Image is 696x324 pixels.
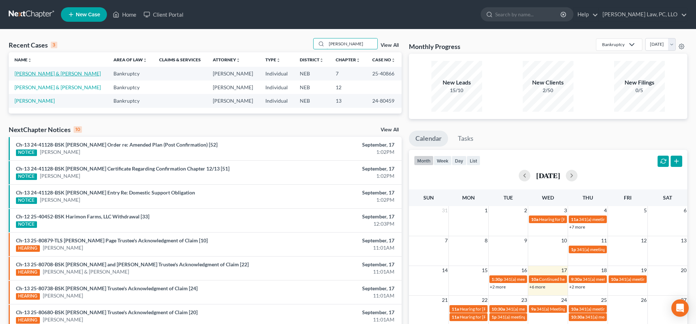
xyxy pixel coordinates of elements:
span: Hearing for [PERSON_NAME] Land & Cattle [460,314,542,320]
span: 23 [521,296,528,304]
span: 21 [441,296,448,304]
span: 9:30a [571,276,582,282]
a: Ch-13 25-80708-BSK [PERSON_NAME] and [PERSON_NAME] Trustee's Acknowledgment of Claim [22] [16,261,249,267]
td: Bankruptcy [108,81,153,94]
td: [PERSON_NAME] [207,67,259,80]
h2: [DATE] [536,172,560,179]
span: 2 [523,206,528,215]
div: September, 17 [273,261,394,268]
div: New Leads [431,78,482,87]
span: 10:30a [492,306,505,312]
td: 24-80459 [366,94,402,107]
a: Ch-13 25-80680-BSK [PERSON_NAME] Trustee's Acknowledgment of Claim [20] [16,309,198,315]
a: Home [109,8,140,21]
span: 341(a) meeting for [PERSON_NAME] & [PERSON_NAME] [583,276,691,282]
td: 12 [330,81,366,94]
button: month [414,156,434,165]
span: 9a [531,306,536,312]
span: 1p [492,314,497,320]
span: 25 [600,296,608,304]
div: 2/50 [523,87,573,94]
span: 10 [560,236,568,245]
a: Attorneyunfold_more [213,57,240,62]
a: Ch-13 25-80879-TLS [PERSON_NAME] Page Trustee's Acknowledgment of Claim [10] [16,237,208,243]
a: Ch-13 25-80738-BSK [PERSON_NAME] Trustee's Acknowledgment of Claim [24] [16,285,198,291]
span: 27 [680,296,687,304]
td: 7 [330,67,366,80]
span: 9 [523,236,528,245]
span: 11a [452,306,459,312]
span: Fri [624,194,631,201]
a: [PERSON_NAME] & [PERSON_NAME] [43,268,129,275]
a: [PERSON_NAME] [40,172,80,180]
a: Calendar [409,131,448,147]
button: day [452,156,467,165]
a: +7 more [569,224,585,230]
a: Ch-13 24-41128-BSK [PERSON_NAME] Order re: Amended Plan (Post Confirmation) [52] [16,142,217,148]
span: 1 [484,206,488,215]
span: 341(a) meeting for [PERSON_NAME] [577,247,647,252]
a: Nameunfold_more [14,57,32,62]
a: Area of Lawunfold_more [113,57,147,62]
span: 24 [560,296,568,304]
span: 341(a) meeting for [PERSON_NAME] [506,306,576,312]
td: NEB [294,94,330,107]
td: NEB [294,67,330,80]
i: unfold_more [391,58,395,62]
td: Bankruptcy [108,67,153,80]
span: 1:30p [492,276,503,282]
div: September, 17 [273,285,394,292]
a: Client Portal [140,8,187,21]
span: 11 [600,236,608,245]
span: 10a [531,217,538,222]
div: 3 [51,42,57,48]
td: NEB [294,81,330,94]
span: Continued hearing for [PERSON_NAME] [539,276,616,282]
span: 10a [611,276,618,282]
a: +2 more [490,284,506,290]
span: 18 [600,266,608,275]
input: Search by name... [495,8,562,21]
span: 13 [680,236,687,245]
td: [PERSON_NAME] [207,81,259,94]
a: Ch-13 24-41128-BSK [PERSON_NAME] Entry Re: Domestic Support Obligation [16,189,195,196]
div: 11:01AM [273,316,394,323]
div: 12:03PM [273,220,394,227]
span: 26 [640,296,647,304]
div: September, 17 [273,213,394,220]
i: unfold_more [356,58,360,62]
div: Open Intercom Messenger [671,299,689,317]
td: 13 [330,94,366,107]
div: New Clients [523,78,573,87]
a: Chapterunfold_more [336,57,360,62]
a: [PERSON_NAME] [43,316,83,323]
a: +2 more [569,284,585,290]
span: 341(a) meeting for [PERSON_NAME] [504,276,573,282]
div: HEARING [16,269,40,276]
div: HEARING [16,317,40,324]
span: Thu [583,194,593,201]
span: 341(a) meeting for [PERSON_NAME] [497,314,567,320]
a: View All [381,127,399,132]
span: 8 [484,236,488,245]
i: unfold_more [143,58,147,62]
a: Case Nounfold_more [372,57,395,62]
div: September, 17 [273,141,394,148]
div: 1:02PM [273,148,394,156]
div: September, 17 [273,189,394,196]
div: NOTICE [16,221,37,228]
td: Individual [260,81,294,94]
th: Claims & Services [153,52,207,67]
div: New Filings [614,78,665,87]
span: 19 [640,266,647,275]
span: Wed [542,194,554,201]
div: 0/5 [614,87,665,94]
div: September, 17 [273,165,394,172]
button: week [434,156,452,165]
span: 15 [481,266,488,275]
td: Individual [260,67,294,80]
span: 16 [521,266,528,275]
span: Tue [504,194,513,201]
span: 7 [444,236,448,245]
div: 11:01AM [273,244,394,251]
